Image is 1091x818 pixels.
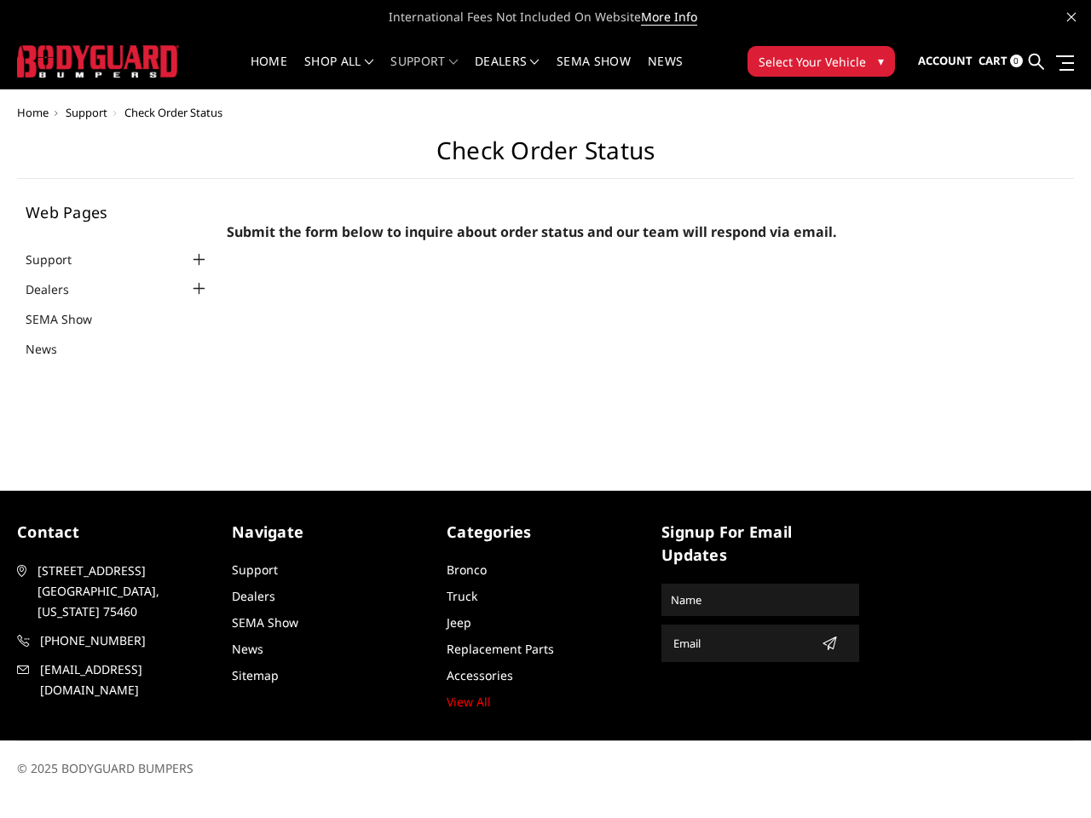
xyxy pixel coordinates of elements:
[17,105,49,120] a: Home
[26,340,78,358] a: News
[759,53,866,71] span: Select Your Vehicle
[26,204,210,220] h5: Web Pages
[661,521,859,567] h5: signup for email updates
[17,45,179,77] img: BODYGUARD BUMPERS
[232,521,430,544] h5: Navigate
[17,136,1074,179] h1: Check Order Status
[232,667,279,683] a: Sitemap
[17,631,215,651] a: [PHONE_NUMBER]
[447,667,513,683] a: Accessories
[232,562,278,578] a: Support
[447,588,477,604] a: Truck
[232,614,298,631] a: SEMA Show
[641,9,697,26] a: More Info
[978,53,1007,68] span: Cart
[447,614,471,631] a: Jeep
[227,222,837,241] span: Submit the form below to inquire about order status and our team will respond via email.
[17,760,193,776] span: © 2025 BODYGUARD BUMPERS
[447,694,491,710] a: View All
[648,55,683,89] a: News
[17,660,215,700] a: [EMAIL_ADDRESS][DOMAIN_NAME]
[232,588,275,604] a: Dealers
[1010,55,1023,67] span: 0
[978,38,1023,84] a: Cart 0
[475,55,540,89] a: Dealers
[918,38,973,84] a: Account
[38,561,211,622] span: [STREET_ADDRESS] [GEOGRAPHIC_DATA], [US_STATE] 75460
[232,641,263,657] a: News
[447,641,554,657] a: Replacement Parts
[124,105,222,120] span: Check Order Status
[40,631,214,651] span: [PHONE_NUMBER]
[26,251,93,268] a: Support
[878,52,884,70] span: ▾
[664,586,857,613] input: Name
[26,280,90,298] a: Dealers
[918,53,973,68] span: Account
[390,55,458,89] a: Support
[447,562,487,578] a: Bronco
[557,55,631,89] a: SEMA Show
[447,521,644,544] h5: Categories
[66,105,107,120] a: Support
[304,55,373,89] a: shop all
[17,521,215,544] h5: contact
[667,630,815,657] input: Email
[251,55,287,89] a: Home
[26,310,113,328] a: SEMA Show
[40,660,214,700] span: [EMAIL_ADDRESS][DOMAIN_NAME]
[748,46,895,77] button: Select Your Vehicle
